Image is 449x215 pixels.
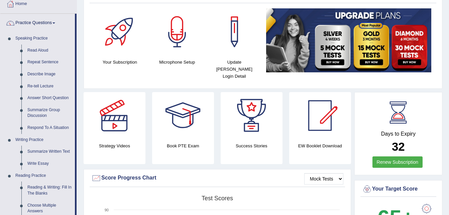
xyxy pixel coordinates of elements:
a: Re-tell Lecture [24,80,75,92]
tspan: Test scores [202,195,233,202]
h4: Update [PERSON_NAME] Login Detail [209,59,259,80]
a: Describe Image [24,68,75,80]
a: Summarize Group Discussion [24,104,75,122]
a: Answer Short Question [24,92,75,104]
b: 32 [392,140,405,153]
a: Speaking Practice [12,32,75,45]
div: Score Progress Chart [91,173,343,183]
a: Practice Questions [0,14,75,30]
a: Read Aloud [24,45,75,57]
img: small5.jpg [266,8,431,72]
a: Repeat Sentence [24,56,75,68]
a: Writing Practice [12,134,75,146]
a: Write Essay [24,158,75,170]
a: Summarize Written Text [24,146,75,158]
a: Respond To A Situation [24,122,75,134]
h4: Your Subscription [95,59,145,66]
a: Renew Subscription [372,156,423,168]
h4: Success Stories [221,142,283,149]
h4: Microphone Setup [152,59,202,66]
h4: Book PTE Exam [152,142,214,149]
a: Reading & Writing: Fill In The Blanks [24,182,75,199]
h4: EW Booklet Download [289,142,351,149]
h4: Strategy Videos [84,142,145,149]
text: 90 [105,208,109,212]
a: Reading Practice [12,170,75,182]
h4: Days to Expiry [362,131,435,137]
div: Your Target Score [362,184,435,194]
